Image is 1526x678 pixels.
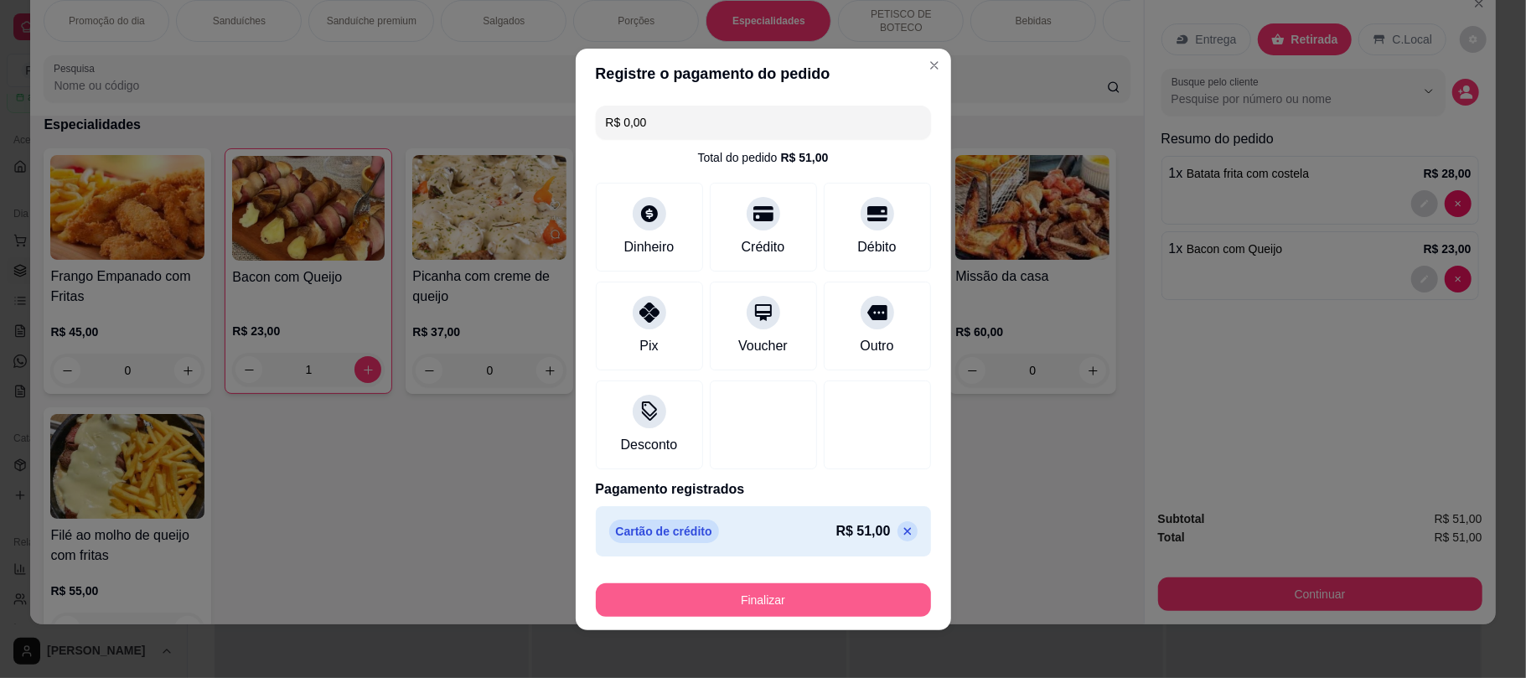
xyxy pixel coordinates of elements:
[857,237,896,257] div: Débito
[738,336,788,356] div: Voucher
[624,237,675,257] div: Dinheiro
[860,336,893,356] div: Outro
[836,521,891,541] p: R$ 51,00
[698,149,829,166] div: Total do pedido
[639,336,658,356] div: Pix
[576,49,951,99] header: Registre o pagamento do pedido
[596,479,931,499] p: Pagamento registrados
[596,583,931,617] button: Finalizar
[609,520,719,543] p: Cartão de crédito
[781,149,829,166] div: R$ 51,00
[742,237,785,257] div: Crédito
[621,435,678,455] div: Desconto
[921,52,948,79] button: Close
[606,106,921,139] input: Ex.: hambúrguer de cordeiro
